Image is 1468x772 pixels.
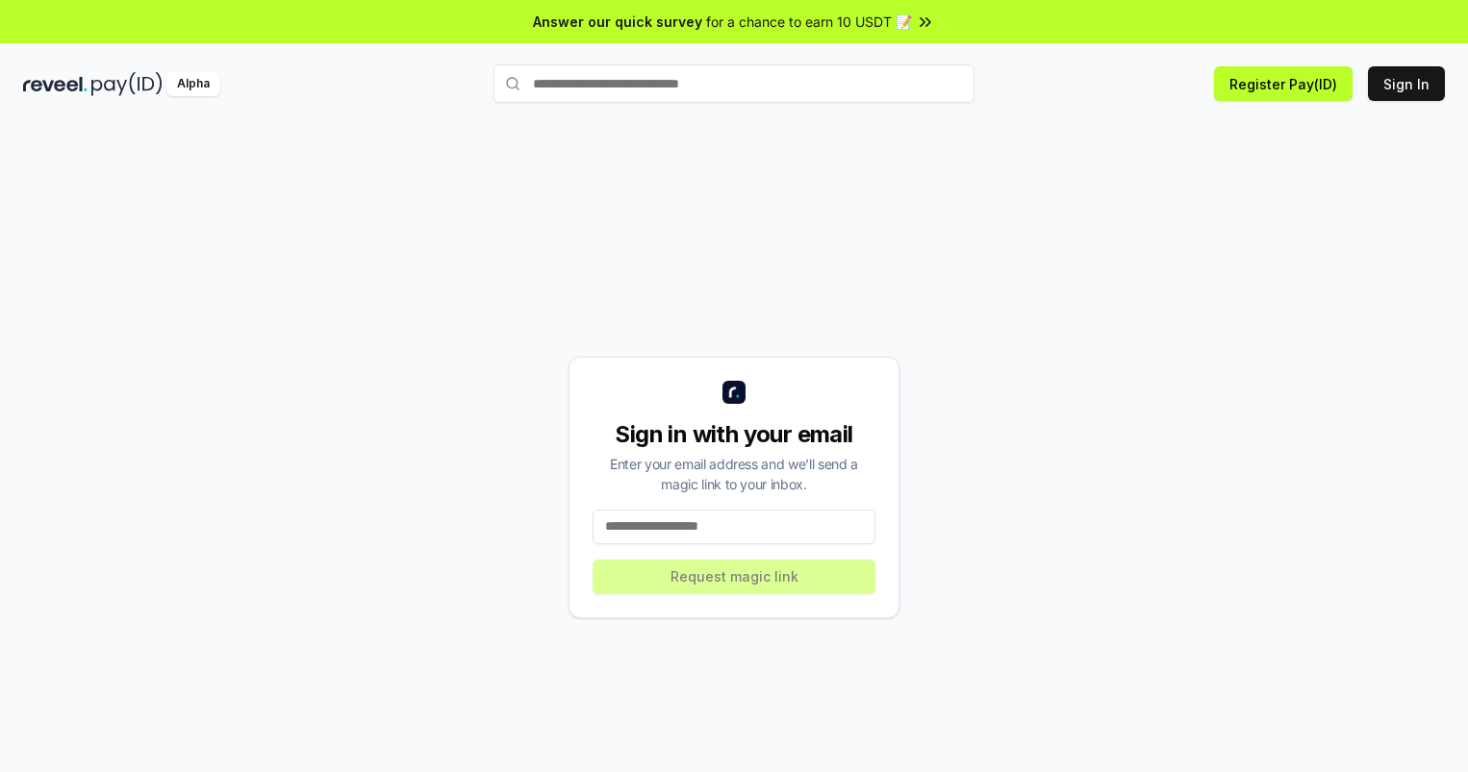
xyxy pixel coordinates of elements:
span: for a chance to earn 10 USDT 📝 [706,12,912,32]
div: Enter your email address and we’ll send a magic link to your inbox. [593,454,875,494]
img: pay_id [91,72,163,96]
div: Alpha [166,72,220,96]
button: Sign In [1368,66,1445,101]
img: reveel_dark [23,72,88,96]
div: Sign in with your email [593,419,875,450]
span: Answer our quick survey [533,12,702,32]
button: Register Pay(ID) [1214,66,1353,101]
img: logo_small [722,381,746,404]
